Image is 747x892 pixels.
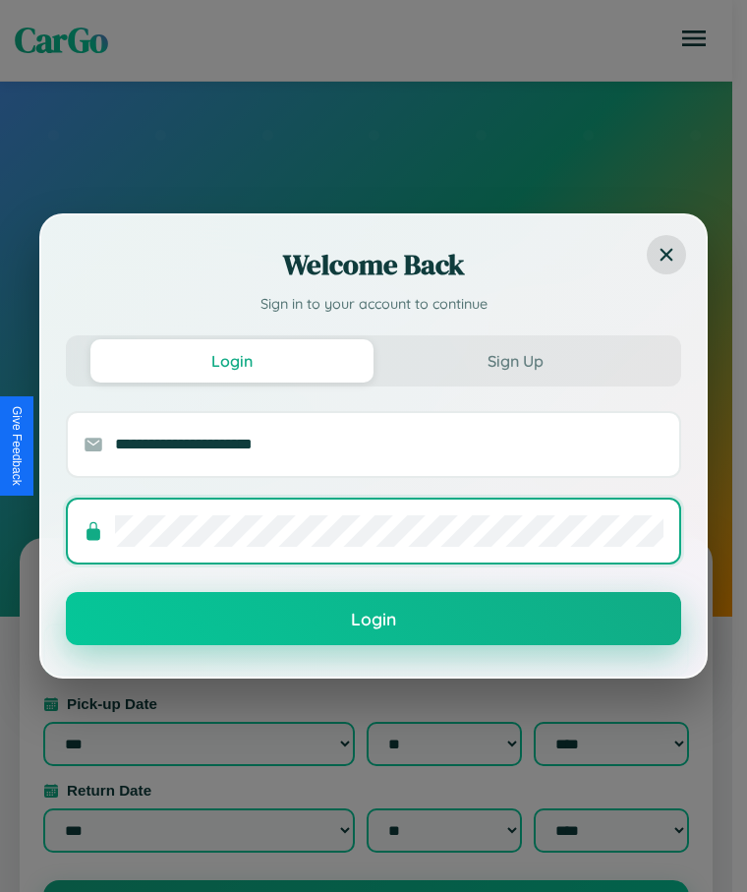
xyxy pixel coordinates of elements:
[66,592,681,645] button: Login
[66,245,681,284] h2: Welcome Back
[373,339,657,383] button: Sign Up
[66,294,681,316] p: Sign in to your account to continue
[90,339,373,383] button: Login
[10,406,24,486] div: Give Feedback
